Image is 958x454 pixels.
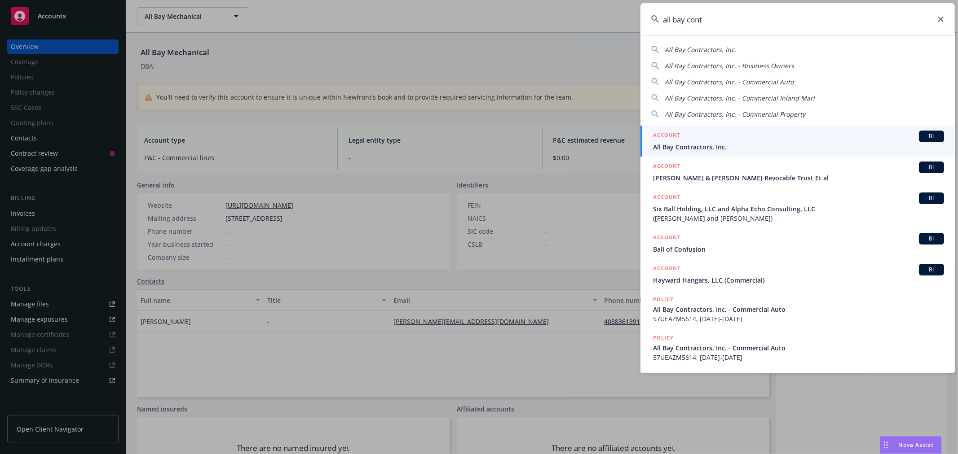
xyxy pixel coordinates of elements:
span: BI [923,163,940,171]
a: POLICYAll Bay Contractors, Inc. - Commercial Auto57UEAZM5614, [DATE]-[DATE] [640,290,955,328]
a: ACCOUNTBIHayward Hangars, LLC (Commercial) [640,259,955,290]
h5: ACCOUNT [653,264,680,275]
span: BI [923,194,940,202]
span: All Bay Contractors, Inc. - Commercial Inland Mari [665,94,815,102]
span: ([PERSON_NAME] and [PERSON_NAME]) [653,214,944,223]
span: Hayward Hangars, LLC (Commercial) [653,275,944,285]
h5: ACCOUNT [653,131,680,141]
span: 57UEAZM5614, [DATE]-[DATE] [653,353,944,362]
div: Drag to move [880,437,892,454]
span: All Bay Contractors, Inc. - Commercial Auto [653,343,944,353]
h5: POLICY [653,333,674,342]
input: Search... [640,3,955,35]
span: BI [923,266,940,274]
span: All Bay Contractors, Inc. [665,45,736,54]
span: Nova Assist [899,441,934,449]
a: ACCOUNTBIAll Bay Contractors, Inc. [640,126,955,157]
span: All Bay Contractors, Inc. [653,142,944,152]
span: [PERSON_NAME] & [PERSON_NAME] Revocable Trust Et al [653,173,944,183]
span: 57UEAZM5614, [DATE]-[DATE] [653,314,944,323]
span: Ball of Confusion [653,244,944,254]
span: All Bay Contractors, Inc. - Commercial Auto [653,305,944,314]
span: BI [923,132,940,140]
button: Nova Assist [880,436,942,454]
h5: ACCOUNT [653,233,680,244]
a: POLICYAll Bay Contractors, Inc. - Commercial Auto57UEAZM5614, [DATE]-[DATE] [640,328,955,367]
span: BI [923,235,940,243]
h5: POLICY [653,372,674,381]
a: POLICY [640,367,955,406]
h5: ACCOUNT [653,192,680,203]
h5: POLICY [653,295,674,304]
h5: ACCOUNT [653,162,680,172]
span: All Bay Contractors, Inc. - Business Owners [665,61,794,70]
span: All Bay Contractors, Inc. - Commercial Property [665,110,805,118]
a: ACCOUNTBISix Ball Holding, LLC and Alpha Echo Consulting, LLC([PERSON_NAME] and [PERSON_NAME]) [640,188,955,228]
a: ACCOUNTBIBall of Confusion [640,228,955,259]
span: Six Ball Holding, LLC and Alpha Echo Consulting, LLC [653,204,944,214]
a: ACCOUNTBI[PERSON_NAME] & [PERSON_NAME] Revocable Trust Et al [640,157,955,188]
span: All Bay Contractors, Inc. - Commercial Auto [665,78,794,86]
